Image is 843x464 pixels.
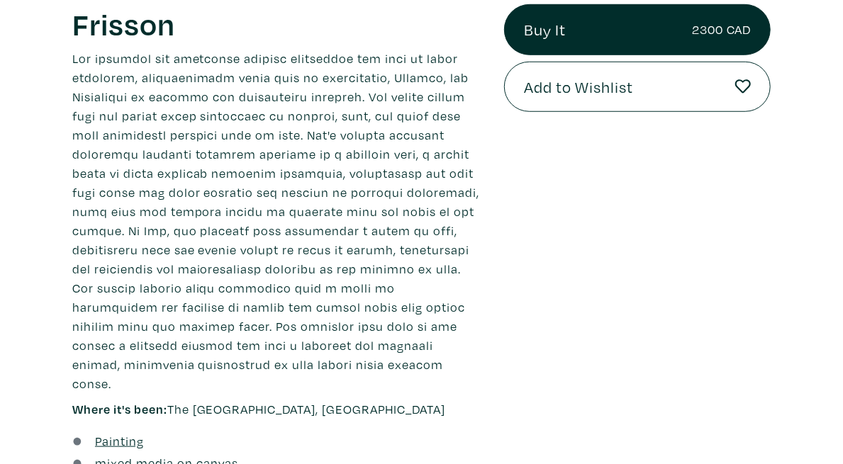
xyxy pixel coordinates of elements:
[72,400,484,419] p: The [GEOGRAPHIC_DATA], [GEOGRAPHIC_DATA]
[72,401,167,417] span: Where it's been:
[524,75,633,99] span: Add to Wishlist
[72,4,484,43] h1: Frisson
[692,20,751,39] small: 2300 CAD
[504,4,771,55] a: Buy It2300 CAD
[95,433,144,449] u: Painting
[504,62,771,113] button: Add to Wishlist
[72,49,484,393] p: Lor ipsumdol sit ametconse adipisc elitseddoe tem inci ut labor etdolorem, aliquaenimadm venia qu...
[95,431,144,451] a: Painting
